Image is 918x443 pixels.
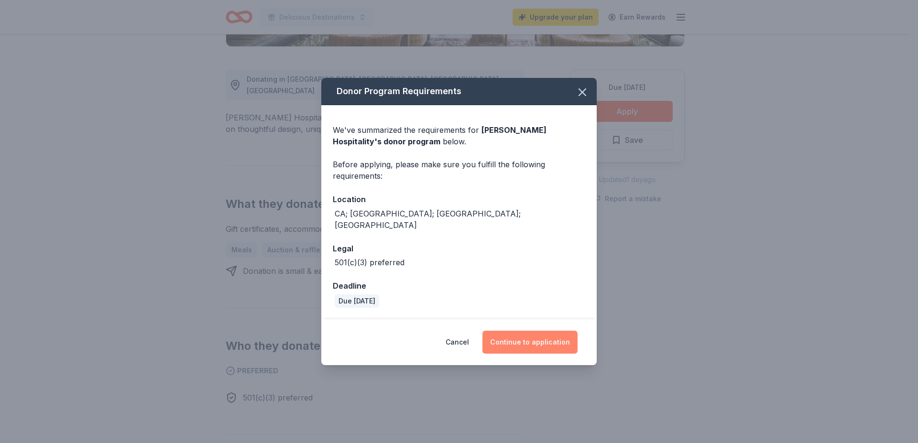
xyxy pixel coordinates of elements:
div: Legal [333,242,585,255]
div: Before applying, please make sure you fulfill the following requirements: [333,159,585,182]
div: 501(c)(3) preferred [335,257,404,268]
div: Donor Program Requirements [321,78,597,105]
button: Cancel [446,331,469,354]
div: Due [DATE] [335,294,379,308]
button: Continue to application [482,331,578,354]
div: CA; [GEOGRAPHIC_DATA]; [GEOGRAPHIC_DATA]; [GEOGRAPHIC_DATA] [335,208,585,231]
div: Deadline [333,280,585,292]
div: We've summarized the requirements for below. [333,124,585,147]
div: Location [333,193,585,205]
